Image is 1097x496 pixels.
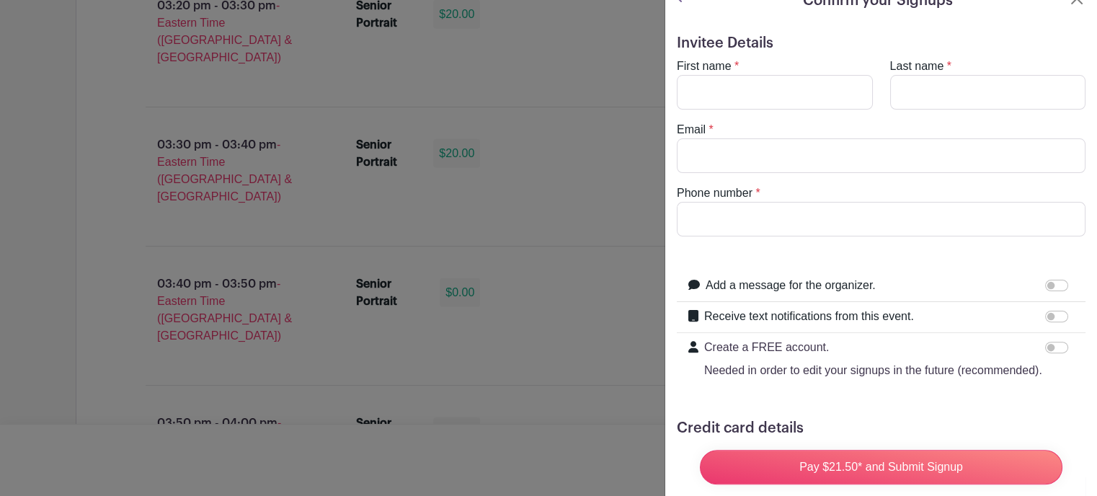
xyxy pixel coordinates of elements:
[677,58,732,75] label: First name
[704,362,1042,379] p: Needed in order to edit your signups in the future (recommended).
[677,121,706,138] label: Email
[677,420,1085,437] h5: Credit card details
[677,35,1085,52] h5: Invitee Details
[706,277,876,294] label: Add a message for the organizer.
[704,339,1042,356] p: Create a FREE account.
[890,58,944,75] label: Last name
[704,308,914,325] label: Receive text notifications from this event.
[677,185,752,202] label: Phone number
[700,450,1062,484] input: Pay $21.50* and Submit Signup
